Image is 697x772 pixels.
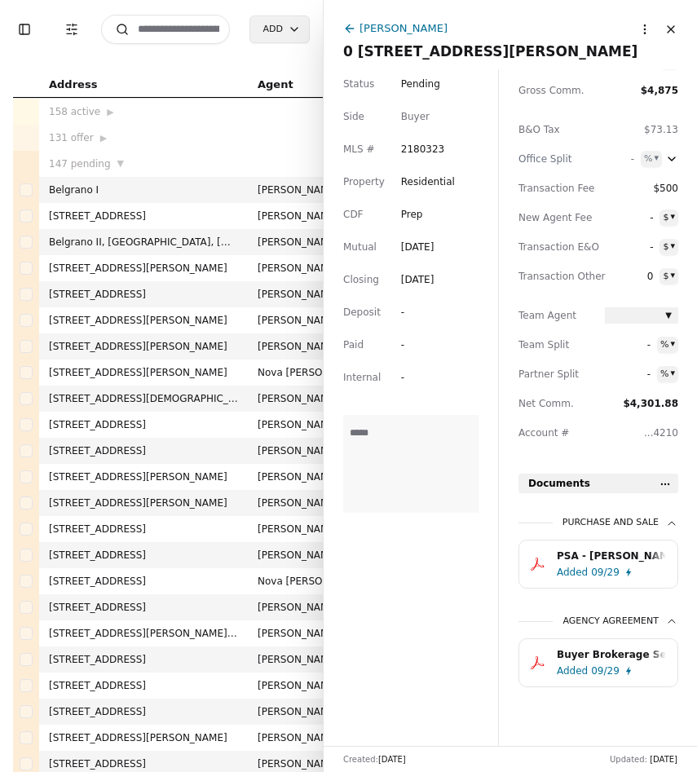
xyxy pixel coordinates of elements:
td: Belgrano I [39,177,248,203]
td: [PERSON_NAME] [248,333,365,360]
td: [STREET_ADDRESS][PERSON_NAME] [39,307,248,333]
span: 147 pending [49,156,111,172]
td: Nova [PERSON_NAME] [248,568,365,594]
div: 158 active [49,104,238,120]
button: Buyer Brokerage Services Agreement (BBSA).pdfAdded09/29 [518,638,678,687]
div: Agency Agreement [562,615,678,629]
td: [PERSON_NAME] [248,255,365,281]
div: [DATE] [401,271,435,288]
div: ▾ [654,151,659,165]
span: $73.13 [644,124,678,135]
td: [STREET_ADDRESS][PERSON_NAME] [39,490,248,516]
div: [PERSON_NAME] [360,20,448,37]
div: PSA - [PERSON_NAME] - [DATE].pdf [557,548,666,564]
span: Net Comm. [518,395,592,412]
div: Created: [343,753,406,765]
button: $ [660,268,678,285]
button: % [641,151,662,167]
td: [PERSON_NAME] [248,516,365,542]
span: [DATE] [650,755,677,764]
div: 09/29 [591,663,620,679]
span: 2180323 [401,141,479,157]
td: [PERSON_NAME] [248,229,365,255]
td: [PERSON_NAME] [248,464,365,490]
div: Buyer Brokerage Services Agreement (BBSA).pdf [557,646,666,663]
span: New Agent Fee [518,210,592,226]
span: Closing [343,271,379,288]
span: Gross Comm. [518,82,592,99]
span: 0 [STREET_ADDRESS][PERSON_NAME] [343,40,677,63]
span: - [605,151,634,167]
span: Pending [401,76,440,92]
span: Transaction E&O [518,239,592,255]
button: PSA - [PERSON_NAME] - [DATE].pdfAdded09/29 [518,540,678,589]
td: [STREET_ADDRESS][PERSON_NAME] [39,725,248,751]
span: ▼ [665,309,672,323]
button: $ [660,210,678,226]
td: Nova [PERSON_NAME] [248,360,365,386]
td: [PERSON_NAME] [248,620,365,646]
span: $4,875 [641,85,678,96]
td: [PERSON_NAME] [248,203,365,229]
span: B&O Tax [518,121,592,138]
div: - [401,337,430,353]
td: [STREET_ADDRESS] [39,203,248,229]
td: [STREET_ADDRESS] [39,542,248,568]
span: Team Split [518,337,592,353]
td: [STREET_ADDRESS][PERSON_NAME] [39,255,248,281]
td: [STREET_ADDRESS] [39,568,248,594]
td: [PERSON_NAME] [248,412,365,438]
span: ▶ [107,105,113,120]
td: [STREET_ADDRESS] [39,412,248,438]
div: - [401,304,430,320]
span: $4,301.88 [623,398,678,409]
div: Office Split [518,151,592,167]
span: Transaction Fee [518,180,592,196]
span: - [605,210,653,226]
div: ▾ [670,239,675,254]
span: Deposit [343,304,381,320]
span: Documents [528,475,590,492]
td: [PERSON_NAME] [248,438,365,464]
div: ▾ [670,268,675,283]
td: [STREET_ADDRESS][PERSON_NAME] [39,464,248,490]
div: - [401,369,430,386]
div: ▾ [670,366,675,381]
span: CDF [343,206,364,223]
button: % [657,366,678,382]
td: [STREET_ADDRESS] [39,516,248,542]
span: Account # [518,425,592,441]
td: [PERSON_NAME] [248,699,365,725]
div: ▾ [670,337,675,351]
div: Added [557,663,588,679]
td: [STREET_ADDRESS][PERSON_NAME] [39,360,248,386]
td: [PERSON_NAME] Kamali [248,490,365,516]
td: [PERSON_NAME] [248,594,365,620]
td: [PERSON_NAME] [248,386,365,412]
span: - [605,337,651,353]
span: ▼ [117,157,124,171]
span: Paid [343,337,364,353]
div: Purchase and Sale [562,516,678,530]
span: Mutual [343,239,377,255]
div: ▾ [670,210,675,224]
button: % [657,337,678,353]
td: [PERSON_NAME] [248,673,365,699]
span: 0 [605,268,653,285]
span: ...4210 [644,427,678,439]
span: Agent [258,76,293,94]
span: Prep [401,209,423,220]
span: Side [343,108,364,125]
span: Residential [401,174,455,190]
td: [STREET_ADDRESS] [39,699,248,725]
span: Property [343,174,385,190]
div: Updated: [610,753,677,765]
button: $ [660,239,678,255]
div: [DATE] [401,239,435,255]
td: [STREET_ADDRESS][PERSON_NAME] [39,333,248,360]
td: [PERSON_NAME] [248,281,365,307]
td: [PERSON_NAME] Kamali [248,725,365,751]
button: Purchase and Sale [518,516,678,540]
td: [PERSON_NAME] [248,307,365,333]
td: [PERSON_NAME] [248,542,365,568]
